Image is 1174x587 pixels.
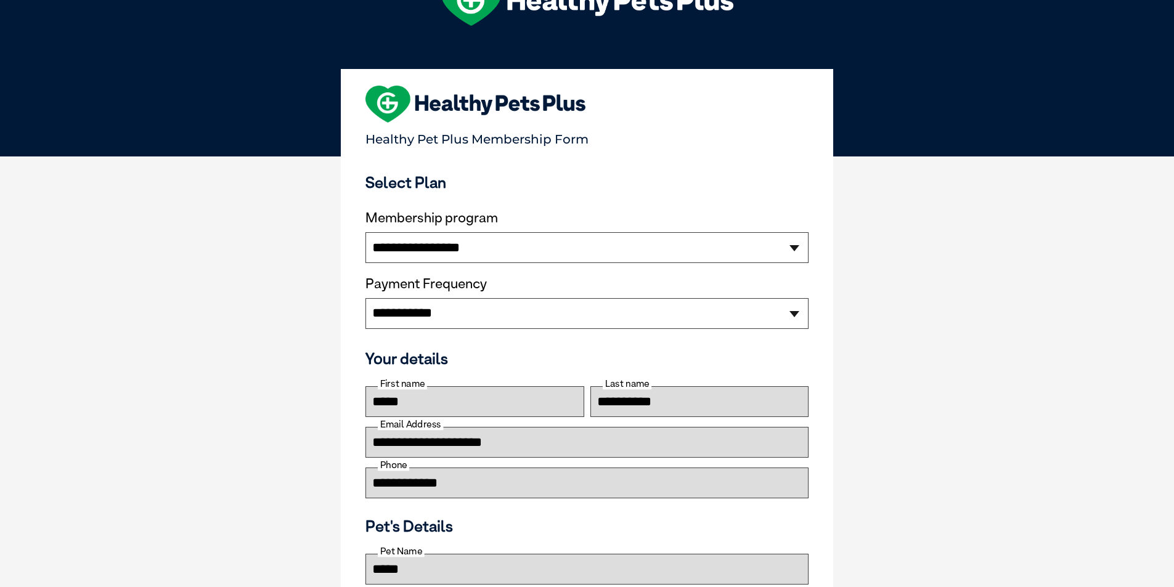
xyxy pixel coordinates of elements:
[378,419,443,430] label: Email Address
[365,86,585,123] img: heart-shape-hpp-logo-large.png
[378,378,427,389] label: First name
[361,517,813,535] h3: Pet's Details
[603,378,651,389] label: Last name
[365,126,809,147] p: Healthy Pet Plus Membership Form
[365,210,809,226] label: Membership program
[365,276,487,292] label: Payment Frequency
[365,173,809,192] h3: Select Plan
[365,349,809,368] h3: Your details
[378,459,409,471] label: Phone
